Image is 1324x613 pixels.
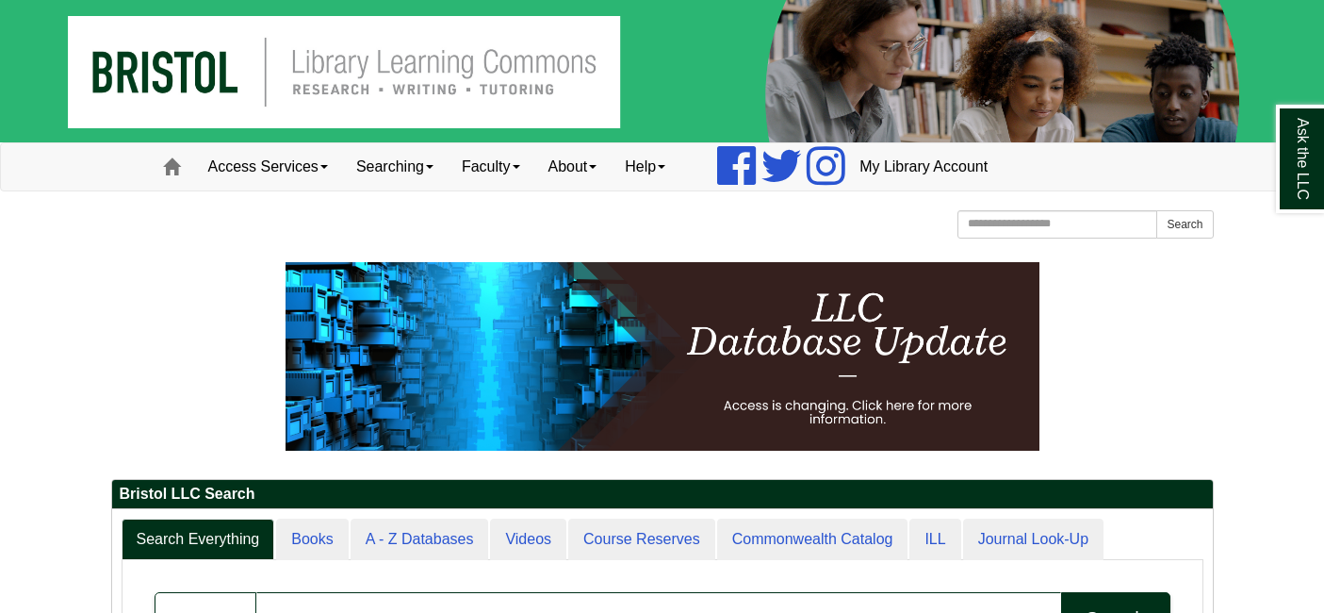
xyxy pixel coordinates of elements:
[568,519,715,561] a: Course Reserves
[286,262,1039,451] img: HTML tutorial
[1156,210,1213,239] button: Search
[611,143,679,191] a: Help
[342,143,448,191] a: Searching
[490,519,566,561] a: Videos
[717,519,908,561] a: Commonwealth Catalog
[276,519,348,561] a: Books
[351,519,489,561] a: A - Z Databases
[448,143,534,191] a: Faculty
[122,519,275,561] a: Search Everything
[845,143,1002,191] a: My Library Account
[534,143,612,191] a: About
[909,519,960,561] a: ILL
[112,480,1213,509] h2: Bristol LLC Search
[194,143,342,191] a: Access Services
[963,519,1103,561] a: Journal Look-Up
